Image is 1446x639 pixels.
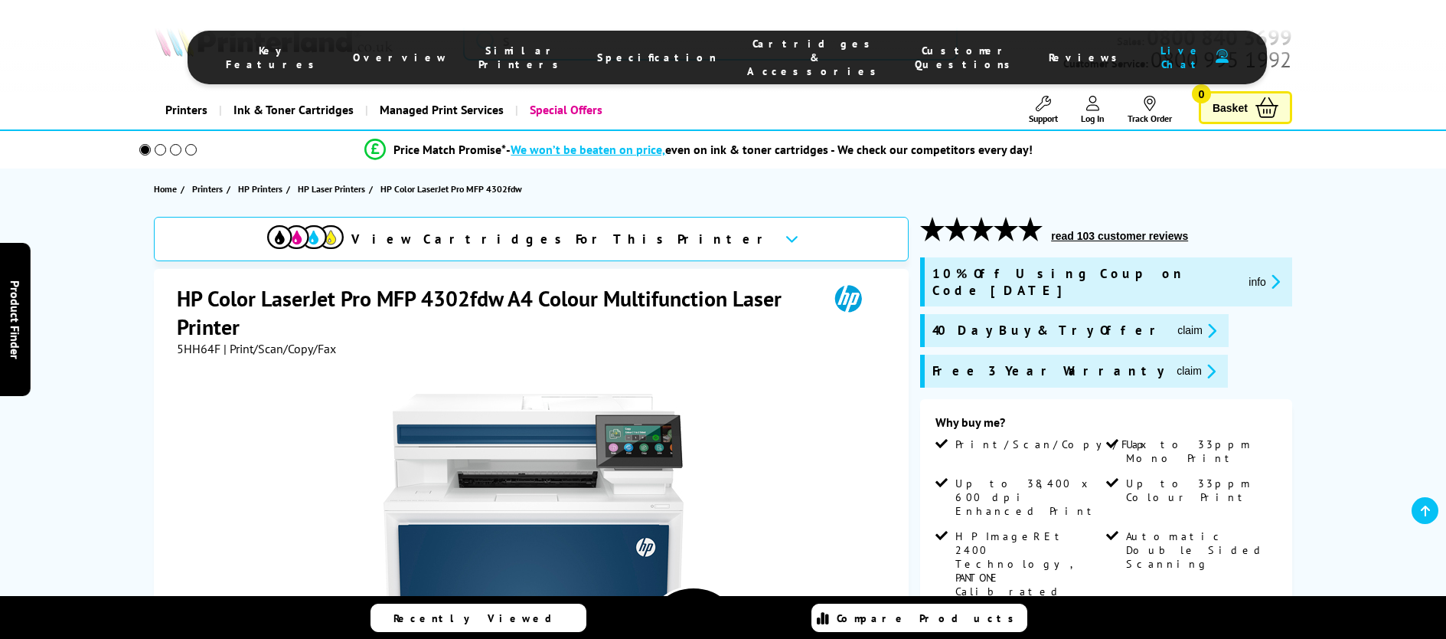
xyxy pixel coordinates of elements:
span: We won’t be beaten on price, [511,142,665,157]
span: Price Match Promise* [393,142,506,157]
span: Basket [1213,97,1248,118]
a: Log In [1081,96,1105,124]
span: Overview [353,51,448,64]
span: HP Color LaserJet Pro MFP 4302fdw [380,181,522,197]
img: View Cartridges [267,225,344,249]
a: Managed Print Services [365,90,515,129]
span: HP ImageREt 2400 Technology, PANTONE Calibrated [955,529,1102,598]
span: Support [1029,113,1058,124]
span: HP Printers [238,181,282,197]
span: Cartridges & Accessories [747,37,884,78]
img: HP [813,284,883,313]
h1: HP Color LaserJet Pro MFP 4302fdw A4 Colour Multifunction Laser Printer [177,284,813,341]
span: Customer Questions [915,44,1018,71]
span: Automatic Double Sided Scanning [1126,529,1273,571]
li: modal_Promise [119,136,1280,163]
span: View Cartridges For This Printer [351,231,772,247]
span: 0 [1192,84,1211,103]
span: Compare Products [837,611,1022,625]
span: 10% Off Using Coupon Code [DATE] [932,265,1236,299]
a: Track Order [1128,96,1172,124]
a: Ink & Toner Cartridges [219,90,365,129]
button: read 103 customer reviews [1046,229,1193,243]
a: Compare Products [811,604,1027,632]
span: Product Finder [8,280,23,359]
span: Free 3 Year Warranty [932,362,1164,380]
span: Recently Viewed [393,611,567,625]
a: HP Color LaserJet Pro MFP 4302fdw [380,181,526,197]
div: Why buy me? [935,415,1277,437]
span: Ink & Toner Cartridges [233,90,354,129]
img: user-headset-duotone.svg [1216,49,1229,64]
span: Log In [1081,113,1105,124]
button: promo-description [1244,273,1284,290]
a: HP Printers [238,181,286,197]
a: Printers [154,90,219,129]
span: | Print/Scan/Copy/Fax [224,341,336,356]
div: - even on ink & toner cartridges - We check our competitors every day! [506,142,1033,157]
span: Print/Scan/Copy/Fax [955,437,1152,451]
button: promo-description [1173,322,1221,339]
span: Similar Printers [478,44,566,71]
span: Printers [192,181,223,197]
a: Recently Viewed [370,604,586,632]
a: Support [1029,96,1058,124]
a: Home [154,181,181,197]
span: Up to 33ppm Colour Print [1126,477,1273,504]
span: Live Chat [1156,44,1208,71]
span: Home [154,181,177,197]
span: HP Laser Printers [298,181,365,197]
span: 40 Day Buy & Try Offer [932,322,1165,339]
span: Up to 33ppm Mono Print [1126,437,1273,465]
a: HP Laser Printers [298,181,369,197]
span: Key Features [226,44,322,71]
a: Printers [192,181,227,197]
span: Reviews [1049,51,1125,64]
a: Special Offers [515,90,614,129]
span: Specification [597,51,716,64]
a: Basket 0 [1199,91,1292,124]
span: Up to 38,400 x 600 dpi Enhanced Print [955,477,1102,518]
button: promo-description [1172,362,1220,380]
span: 5HH64F [177,341,220,356]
